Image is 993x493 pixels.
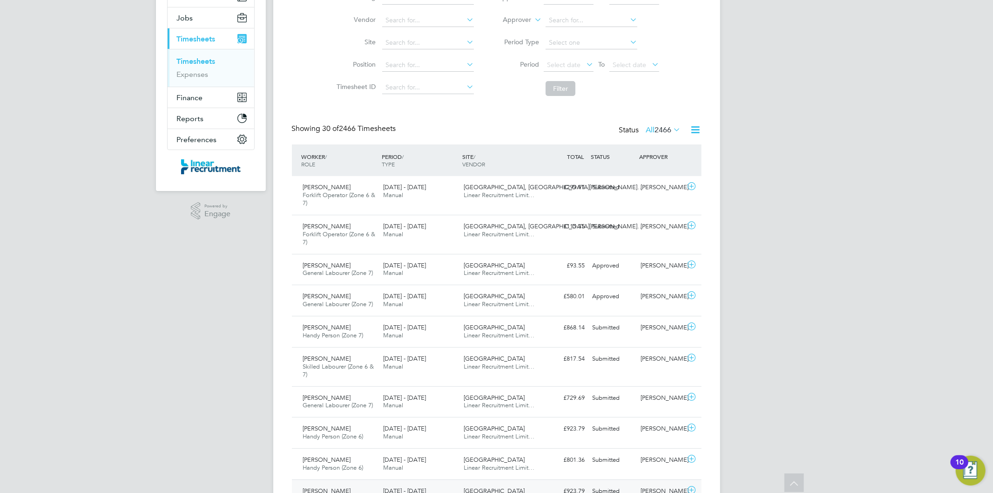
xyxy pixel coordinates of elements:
[955,462,964,474] div: 10
[383,292,426,300] span: [DATE] - [DATE]
[303,464,364,472] span: Handy Person (Zone 6)
[168,7,254,28] button: Jobs
[303,183,351,191] span: [PERSON_NAME]
[619,124,683,137] div: Status
[383,456,426,464] span: [DATE] - [DATE]
[323,124,396,133] span: 2466 Timesheets
[473,153,475,160] span: /
[383,401,403,409] span: Manual
[589,258,637,274] div: Approved
[637,421,685,437] div: [PERSON_NAME]
[177,57,216,66] a: Timesheets
[497,38,539,46] label: Period Type
[303,323,351,331] span: [PERSON_NAME]
[383,269,403,277] span: Manual
[303,456,351,464] span: [PERSON_NAME]
[540,219,589,234] div: £115.35
[382,36,474,49] input: Search for...
[168,87,254,108] button: Finance
[303,401,373,409] span: General Labourer (Zone 7)
[383,331,403,339] span: Manual
[181,159,241,174] img: linearrecruitment-logo-retina.png
[383,432,403,440] span: Manual
[464,331,534,339] span: Linear Recruitment Limit…
[637,452,685,468] div: [PERSON_NAME]
[303,222,351,230] span: [PERSON_NAME]
[646,125,681,135] label: All
[589,351,637,367] div: Submitted
[546,36,637,49] input: Select one
[303,432,364,440] span: Handy Person (Zone 6)
[956,456,986,486] button: Open Resource Center, 10 new notifications
[334,38,376,46] label: Site
[464,456,525,464] span: [GEOGRAPHIC_DATA]
[303,292,351,300] span: [PERSON_NAME]
[464,222,643,230] span: [GEOGRAPHIC_DATA], [GEOGRAPHIC_DATA][PERSON_NAME]…
[589,180,637,195] div: Submitted
[464,191,534,199] span: Linear Recruitment Limit…
[382,81,474,94] input: Search for...
[540,320,589,336] div: £868.14
[540,421,589,437] div: £923.79
[177,93,203,102] span: Finance
[464,300,534,308] span: Linear Recruitment Limit…
[204,202,230,210] span: Powered by
[299,148,380,172] div: WORKER
[464,355,525,363] span: [GEOGRAPHIC_DATA]
[334,15,376,24] label: Vendor
[168,129,254,150] button: Preferences
[177,14,193,22] span: Jobs
[546,81,575,96] button: Filter
[637,258,685,274] div: [PERSON_NAME]
[595,58,608,70] span: To
[204,210,230,218] span: Engage
[464,261,525,269] span: [GEOGRAPHIC_DATA]
[489,15,531,25] label: Approver
[637,219,685,234] div: [PERSON_NAME]
[637,180,685,195] div: [PERSON_NAME]
[464,432,534,440] span: Linear Recruitment Limit…
[589,289,637,304] div: Approved
[382,14,474,27] input: Search for...
[334,82,376,91] label: Timesheet ID
[383,363,403,370] span: Manual
[460,148,540,172] div: SITE
[637,320,685,336] div: [PERSON_NAME]
[402,153,404,160] span: /
[540,390,589,406] div: £729.69
[383,261,426,269] span: [DATE] - [DATE]
[540,452,589,468] div: £801.36
[464,363,534,370] span: Linear Recruitment Limit…
[540,289,589,304] div: £580.01
[303,355,351,363] span: [PERSON_NAME]
[497,60,539,68] label: Period
[462,160,485,168] span: VENDOR
[464,269,534,277] span: Linear Recruitment Limit…
[303,261,351,269] span: [PERSON_NAME]
[540,351,589,367] div: £817.54
[540,180,589,195] div: £299.91
[655,125,672,135] span: 2466
[589,148,637,165] div: STATUS
[464,323,525,331] span: [GEOGRAPHIC_DATA]
[303,425,351,432] span: [PERSON_NAME]
[589,320,637,336] div: Submitted
[383,425,426,432] span: [DATE] - [DATE]
[464,394,525,402] span: [GEOGRAPHIC_DATA]
[637,289,685,304] div: [PERSON_NAME]
[383,355,426,363] span: [DATE] - [DATE]
[383,323,426,331] span: [DATE] - [DATE]
[382,160,395,168] span: TYPE
[168,108,254,129] button: Reports
[292,124,398,134] div: Showing
[464,464,534,472] span: Linear Recruitment Limit…
[383,183,426,191] span: [DATE] - [DATE]
[177,34,216,43] span: Timesheets
[177,135,217,144] span: Preferences
[303,191,376,207] span: Forklift Operator (Zone 6 & 7)
[464,425,525,432] span: [GEOGRAPHIC_DATA]
[303,394,351,402] span: [PERSON_NAME]
[546,14,637,27] input: Search for...
[382,59,474,72] input: Search for...
[177,114,204,123] span: Reports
